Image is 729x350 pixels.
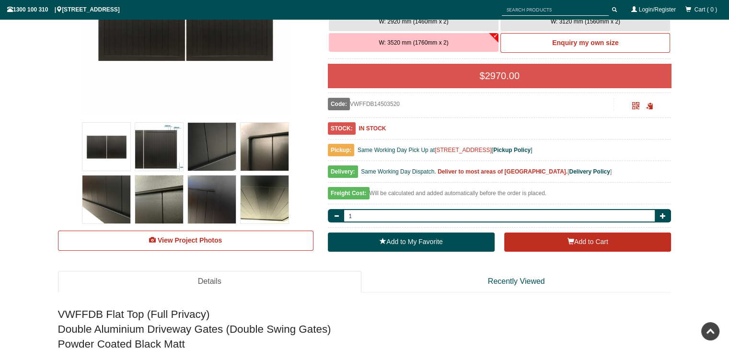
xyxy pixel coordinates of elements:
div: [ ] [328,166,671,183]
span: Pickup: [328,144,354,156]
div: VWFFDB14503520 [328,98,614,110]
img: VWFFDB - Flat Top (Full Privacy) - Double Aluminium Driveway Gates - Double Swing Gates - Matte B... [135,123,183,171]
iframe: LiveChat chat widget [537,93,729,316]
a: View Project Photos [58,231,313,251]
span: Same Working Day Dispatch. [361,168,436,175]
a: Pickup Policy [493,147,531,153]
b: Deliver to most areas of [GEOGRAPHIC_DATA]. [438,168,567,175]
span: View Project Photos [158,236,222,244]
a: Details [58,271,361,292]
img: VWFFDB - Flat Top (Full Privacy) - Double Aluminium Driveway Gates - Double Swing Gates - Matte B... [188,175,236,223]
div: Will be calculated and added automatically before the order is placed. [328,187,671,204]
span: W: 2920 mm (1460mm x 2) [379,18,448,25]
img: VWFFDB - Flat Top (Full Privacy) - Double Aluminium Driveway Gates - Double Swing Gates - Matte B... [188,123,236,171]
span: W: 3120 mm (1560mm x 2) [551,18,620,25]
span: Freight Cost: [328,187,370,199]
a: Enquiry my own size [500,33,670,53]
a: Recently Viewed [361,271,671,292]
a: Add to My Favorite [328,233,495,252]
div: $ [328,64,671,88]
img: VWFFDB - Flat Top (Full Privacy) - Double Aluminium Driveway Gates - Double Swing Gates - Matte B... [135,175,183,223]
span: Delivery: [328,165,358,178]
input: SEARCH PRODUCTS [502,4,609,16]
b: IN STOCK [359,125,386,132]
span: STOCK: [328,122,356,135]
span: Code: [328,98,350,110]
a: Login/Register [639,6,676,13]
img: VWFFDB - Flat Top (Full Privacy) - Double Aluminium Driveway Gates - Double Swing Gates - Matte B... [241,175,289,223]
b: Enquiry my own size [552,39,618,47]
img: VWFFDB - Flat Top (Full Privacy) - Double Aluminium Driveway Gates - Double Swing Gates - Matte B... [82,175,130,223]
button: W: 3520 mm (1760mm x 2) [329,33,498,52]
a: [STREET_ADDRESS] [435,147,492,153]
button: Add to Cart [504,233,671,252]
span: W: 3520 mm (1760mm x 2) [379,39,448,46]
span: Cart ( 0 ) [694,6,717,13]
span: 2970.00 [485,70,520,81]
span: Same Working Day Pick Up at [ ] [358,147,532,153]
button: W: 2920 mm (1460mm x 2) [329,12,498,31]
button: W: 3120 mm (1560mm x 2) [500,12,670,31]
img: VWFFDB - Flat Top (Full Privacy) - Double Aluminium Driveway Gates - Double Swing Gates - Matte B... [241,123,289,171]
span: 1300 100 310 | [STREET_ADDRESS] [7,6,120,13]
img: VWFFDB - Flat Top (Full Privacy) - Double Aluminium Driveway Gates - Double Swing Gates - Matte B... [82,123,130,171]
